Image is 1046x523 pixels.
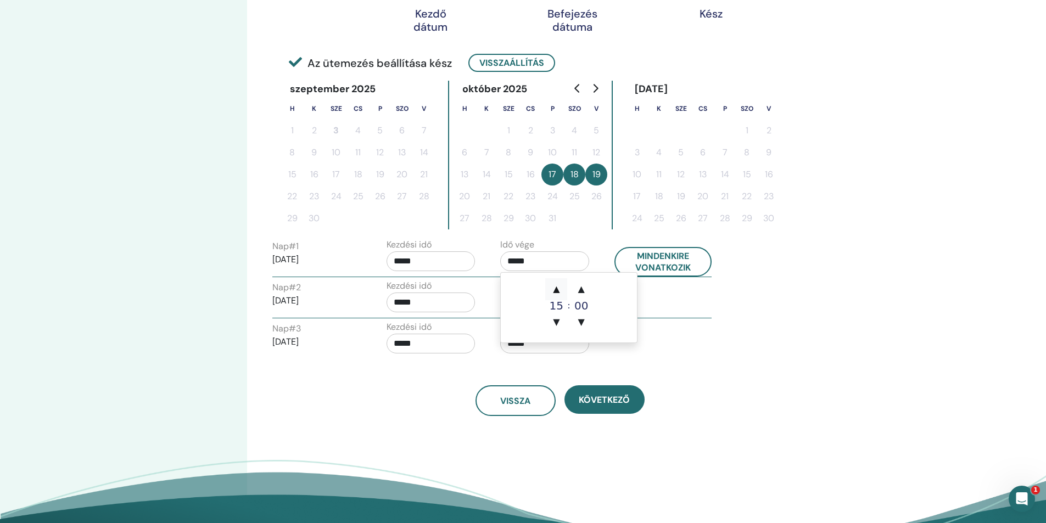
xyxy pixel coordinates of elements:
[736,207,758,229] button: 29
[468,54,555,72] button: Visszaállítás
[692,185,714,207] button: 20
[563,142,585,164] button: 11
[567,278,570,333] div: :
[497,120,519,142] button: 1
[476,98,497,120] th: kedd
[585,120,607,142] button: 5
[413,185,435,207] button: 28
[272,240,299,253] label: Nap # 1
[519,142,541,164] button: 9
[545,7,600,33] div: Befejezés dátuma
[579,394,630,406] span: Következő
[391,98,413,120] th: szombat
[519,98,541,120] th: csütörtök
[391,185,413,207] button: 27
[347,164,369,185] button: 18
[648,98,670,120] th: kedd
[564,385,645,414] button: Következő
[303,142,325,164] button: 9
[272,281,301,294] label: Nap # 2
[614,247,712,277] button: Mindenkire vonatkozik
[626,164,648,185] button: 10
[281,185,303,207] button: 22
[272,322,301,335] label: Nap # 3
[325,164,347,185] button: 17
[391,120,413,142] button: 6
[736,142,758,164] button: 8
[541,185,563,207] button: 24
[325,120,347,142] button: 3
[347,185,369,207] button: 25
[586,77,604,99] button: Go to next month
[281,98,303,120] th: hétfő
[281,207,303,229] button: 29
[648,207,670,229] button: 25
[1009,486,1035,512] iframe: Intercom live chat
[1031,486,1040,494] span: 1
[476,185,497,207] button: 21
[563,185,585,207] button: 25
[545,311,567,333] span: ▼
[648,142,670,164] button: 4
[303,98,325,120] th: kedd
[648,185,670,207] button: 18
[585,142,607,164] button: 12
[541,164,563,185] button: 17
[387,320,432,334] label: Kezdési idő
[519,120,541,142] button: 2
[391,164,413,185] button: 20
[541,120,563,142] button: 3
[736,164,758,185] button: 15
[714,98,736,120] th: péntek
[476,385,556,416] button: Vissza
[369,185,391,207] button: 26
[758,120,780,142] button: 2
[585,185,607,207] button: 26
[758,164,780,185] button: 16
[684,7,739,20] div: Kész
[570,300,592,311] div: 00
[497,164,519,185] button: 15
[303,207,325,229] button: 30
[758,207,780,229] button: 30
[670,98,692,120] th: szerda
[736,120,758,142] button: 1
[347,98,369,120] th: csütörtök
[387,279,432,293] label: Kezdési idő
[563,164,585,185] button: 18
[670,164,692,185] button: 12
[369,98,391,120] th: péntek
[303,164,325,185] button: 16
[714,207,736,229] button: 28
[626,98,648,120] th: hétfő
[626,185,648,207] button: 17
[714,142,736,164] button: 7
[413,120,435,142] button: 7
[369,142,391,164] button: 12
[692,142,714,164] button: 6
[758,98,780,120] th: vasárnap
[569,77,586,99] button: Go to previous month
[758,142,780,164] button: 9
[281,120,303,142] button: 1
[585,164,607,185] button: 19
[626,142,648,164] button: 3
[325,142,347,164] button: 10
[545,278,567,300] span: ▲
[281,142,303,164] button: 8
[736,98,758,120] th: szombat
[497,142,519,164] button: 8
[476,142,497,164] button: 7
[391,142,413,164] button: 13
[454,185,476,207] button: 20
[736,185,758,207] button: 22
[500,238,534,251] label: Idő vége
[281,81,385,98] div: szeptember 2025
[714,185,736,207] button: 21
[369,164,391,185] button: 19
[272,253,361,266] p: [DATE]
[454,207,476,229] button: 27
[519,207,541,229] button: 30
[541,98,563,120] th: péntek
[497,98,519,120] th: szerda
